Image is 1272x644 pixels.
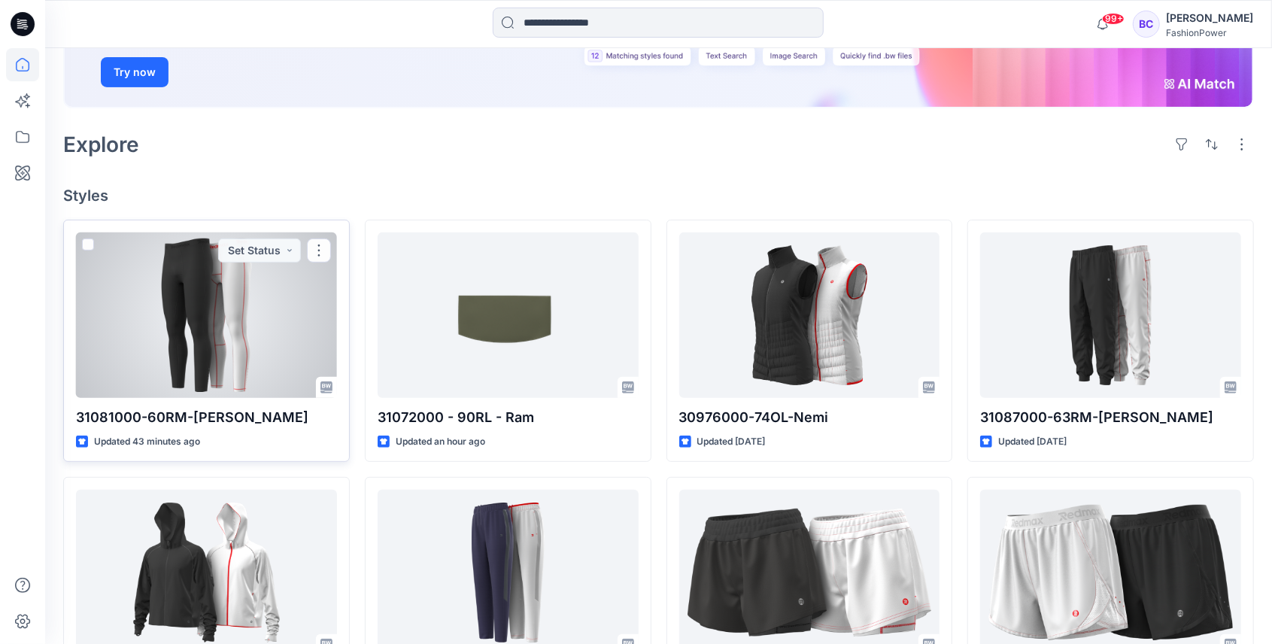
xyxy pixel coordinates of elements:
[63,132,139,156] h2: Explore
[980,232,1241,398] a: 31087000-63RM-Richard
[1133,11,1160,38] div: BC
[1102,13,1125,25] span: 99+
[679,407,940,428] p: 30976000-74OL-Nemi
[980,407,1241,428] p: 31087000-63RM-[PERSON_NAME]
[998,434,1067,450] p: Updated [DATE]
[94,434,200,450] p: Updated 43 minutes ago
[697,434,766,450] p: Updated [DATE]
[101,57,168,87] button: Try now
[1166,9,1253,27] div: [PERSON_NAME]
[378,407,639,428] p: 31072000 - 90RL - Ram
[76,232,337,398] a: 31081000-60RM-Rick
[396,434,485,450] p: Updated an hour ago
[63,187,1254,205] h4: Styles
[1166,27,1253,38] div: FashionPower
[378,232,639,398] a: 31072000 - 90RL - Ram
[76,407,337,428] p: 31081000-60RM-[PERSON_NAME]
[679,232,940,398] a: 30976000-74OL-Nemi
